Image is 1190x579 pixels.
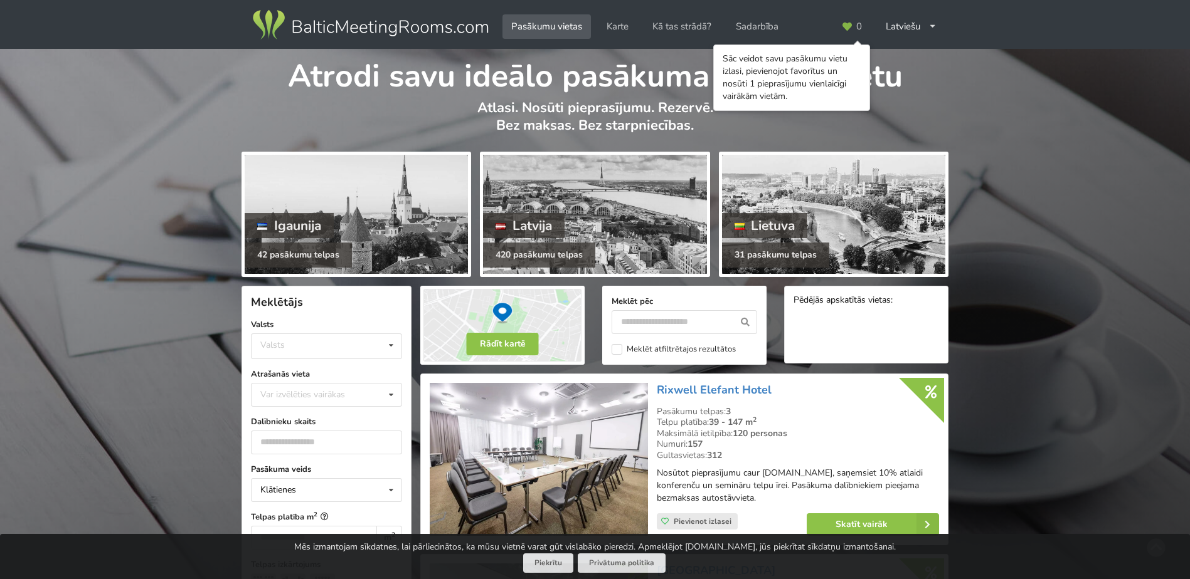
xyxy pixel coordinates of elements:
label: Pasākuma veids [251,463,402,476]
p: Atlasi. Nosūti pieprasījumu. Rezervē. Bez maksas. Bez starpniecības. [242,99,948,147]
img: Rādīt kartē [420,286,585,365]
span: Meklētājs [251,295,303,310]
div: Gultasvietas: [657,450,939,461]
img: Viesnīca | Rīga | Rixwell Elefant Hotel [430,383,647,536]
div: Telpu platība: [657,417,939,428]
label: Dalībnieku skaits [251,415,402,428]
a: Lietuva 31 pasākumu telpas [719,152,948,277]
div: m [376,526,402,550]
div: Maksimālā ietilpība: [657,428,939,439]
button: Piekrītu [523,553,573,573]
a: Karte [598,14,637,39]
div: Lietuva [722,213,808,238]
label: Valsts [251,318,402,331]
label: Telpas platība m [251,511,402,523]
div: Igaunija [245,213,334,238]
div: 42 pasākumu telpas [245,243,352,268]
a: Latvija 420 pasākumu telpas [480,152,709,277]
h1: Atrodi savu ideālo pasākuma norises vietu [242,49,948,96]
sup: 2 [314,510,317,518]
p: Nosūtot pieprasījumu caur [DOMAIN_NAME], saņemsiet 10% atlaidi konferenču un semināru telpu īrei.... [657,467,939,504]
div: Klātienes [260,486,296,494]
div: Pasākumu telpas: [657,406,939,417]
strong: 312 [707,449,722,461]
label: Meklēt atfiltrētajos rezultātos [612,344,736,355]
div: 420 pasākumu telpas [483,243,595,268]
div: Latvija [483,213,565,238]
div: Valsts [260,340,285,350]
a: Privātuma politika [578,553,666,573]
div: Pēdējās apskatītās vietas: [794,295,939,307]
div: Numuri: [657,439,939,450]
a: Sadarbība [727,14,787,39]
sup: 2 [391,530,395,540]
label: Atrašanās vieta [251,368,402,380]
span: Pievienot izlasei [674,516,731,526]
div: Sāc veidot savu pasākumu vietu izlasi, pievienojot favorītus un nosūti 1 pieprasījumu vienlaicīgi... [723,53,861,103]
strong: 39 - 147 m [709,416,757,428]
strong: 120 personas [733,427,787,439]
label: Meklēt pēc [612,295,757,308]
span: 0 [856,22,862,31]
a: Skatīt vairāk [807,513,939,536]
strong: 157 [688,438,703,450]
button: Rādīt kartē [467,333,539,355]
img: Baltic Meeting Rooms [250,8,491,43]
div: Latviešu [877,14,945,39]
a: Kā tas strādā? [644,14,720,39]
strong: 3 [726,405,731,417]
div: 31 pasākumu telpas [722,243,829,268]
div: Var izvēlēties vairākas [257,387,373,402]
a: Rixwell Elefant Hotel [657,382,772,397]
sup: 2 [753,415,757,424]
a: Igaunija 42 pasākumu telpas [242,152,471,277]
a: Pasākumu vietas [502,14,591,39]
